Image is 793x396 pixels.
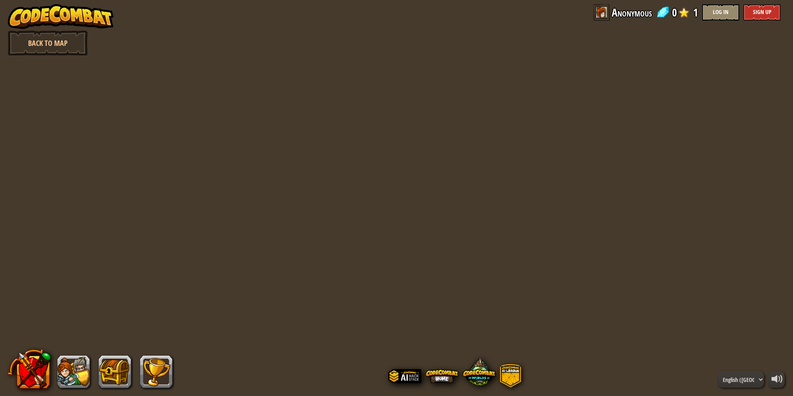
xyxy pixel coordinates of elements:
select: Languages [718,371,764,388]
span: 0 [672,4,677,21]
a: Back to Map [8,31,88,55]
button: Adjust volume [768,371,785,388]
span: Anonymous [612,4,652,21]
img: CodeCombat - Learn how to code by playing a game [8,4,114,29]
button: Sign Up [743,4,781,21]
span: 1 [693,4,698,21]
button: Log In [702,4,739,21]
